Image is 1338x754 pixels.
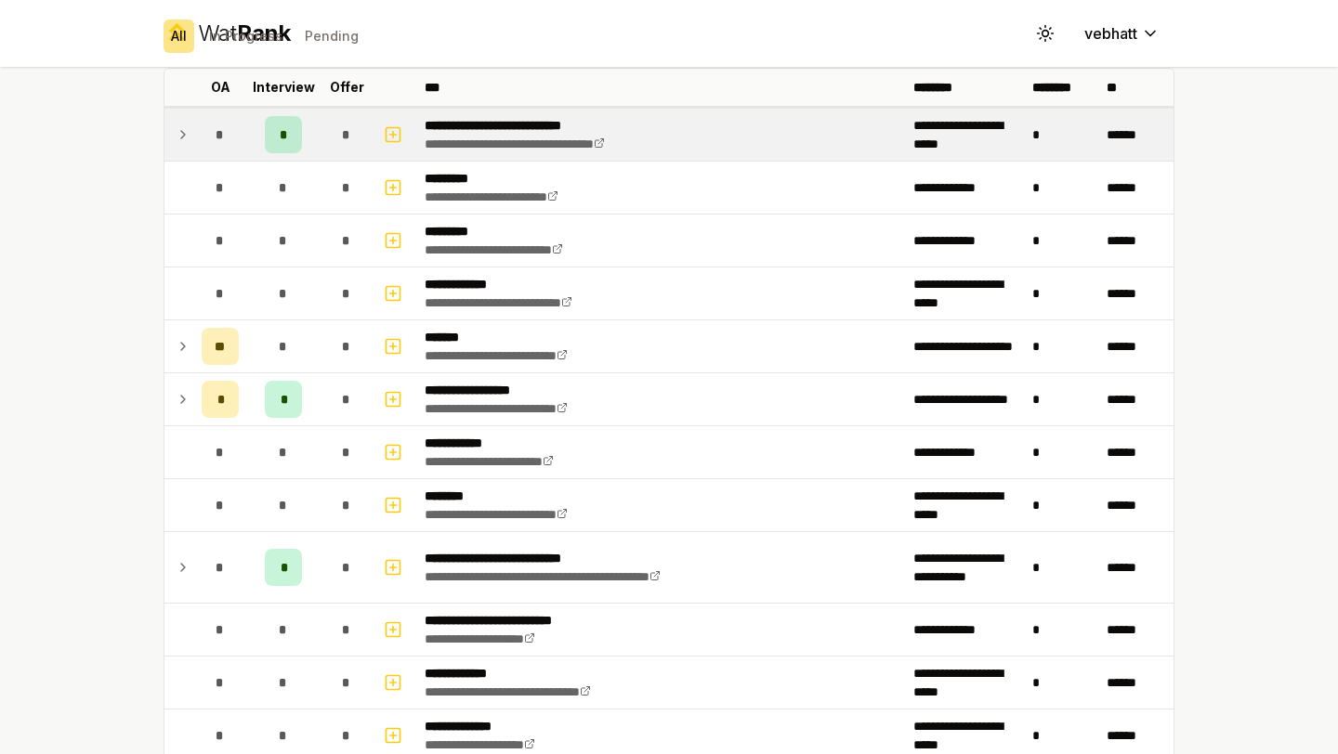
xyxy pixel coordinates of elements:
[253,78,315,97] p: Interview
[297,19,366,53] button: Pending
[330,78,364,97] p: Offer
[211,78,230,97] p: OA
[1069,17,1174,50] button: vebhatt
[164,19,291,48] a: WatRank
[164,19,194,53] button: All
[1084,22,1137,45] span: vebhatt
[237,19,291,46] span: Rank
[202,19,290,53] button: In Progress
[198,19,291,48] div: Wat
